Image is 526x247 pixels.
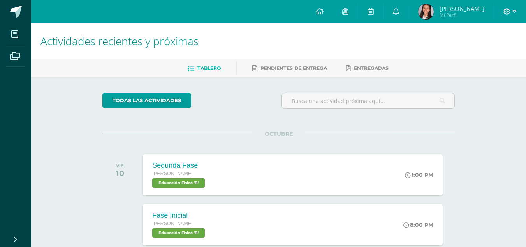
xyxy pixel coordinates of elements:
span: Mi Perfil [440,12,484,18]
img: 0ca7534dc65caee88132d85558565398.png [418,4,434,20]
div: VIE [116,163,124,169]
div: Segunda Fase [152,162,207,170]
div: 10 [116,169,124,178]
span: [PERSON_NAME] [152,171,193,176]
a: Tablero [188,62,221,75]
div: Fase Inicial [152,211,207,220]
span: [PERSON_NAME] [152,221,193,226]
span: Actividades recientes y próximas [40,34,199,48]
span: OCTUBRE [252,130,305,137]
span: Pendientes de entrega [260,65,327,71]
div: 1:00 PM [405,171,433,178]
span: Entregadas [354,65,389,71]
span: Tablero [197,65,221,71]
input: Busca una actividad próxima aquí... [282,93,454,108]
span: Educación Física 'B' [152,228,205,238]
a: todas las Actividades [102,93,191,108]
a: Entregadas [346,62,389,75]
div: 8:00 PM [403,221,433,228]
a: Pendientes de entrega [252,62,327,75]
span: [PERSON_NAME] [440,5,484,12]
span: Educación Física 'B' [152,178,205,188]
